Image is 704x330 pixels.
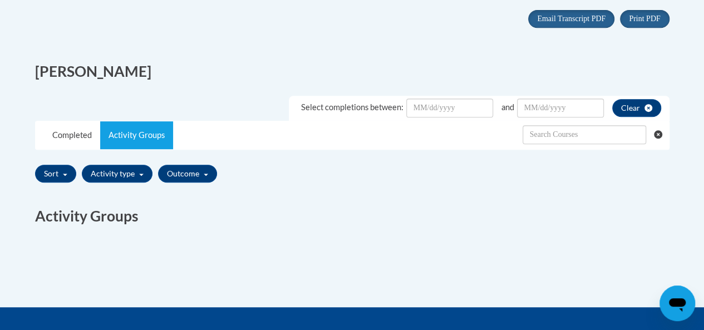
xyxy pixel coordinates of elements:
[35,206,669,226] h2: Activity Groups
[501,102,514,112] span: and
[301,102,403,112] span: Select completions between:
[612,99,661,117] button: clear
[537,14,605,23] span: Email Transcript PDF
[654,121,669,148] button: Clear searching
[406,98,493,117] input: Date Input
[44,121,100,149] a: Completed
[620,10,669,28] button: Print PDF
[528,10,614,28] button: Email Transcript PDF
[629,14,660,23] span: Print PDF
[35,165,76,183] button: Sort
[82,165,152,183] button: Activity type
[523,125,646,144] input: Search Withdrawn Transcripts
[158,165,217,183] button: Outcome
[659,285,695,321] iframe: Button to launch messaging window
[517,98,604,117] input: Date Input
[35,61,344,82] h2: [PERSON_NAME]
[100,121,173,149] a: Activity Groups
